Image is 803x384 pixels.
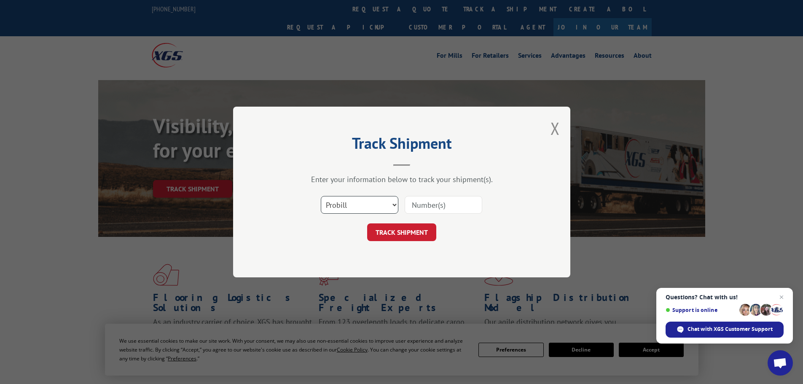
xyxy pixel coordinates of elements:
[666,307,736,313] span: Support is online
[768,350,793,376] div: Open chat
[666,322,784,338] div: Chat with XGS Customer Support
[551,117,560,140] button: Close modal
[275,175,528,184] div: Enter your information below to track your shipment(s).
[367,223,436,241] button: TRACK SHIPMENT
[688,325,773,333] span: Chat with XGS Customer Support
[776,292,787,302] span: Close chat
[405,196,482,214] input: Number(s)
[275,137,528,153] h2: Track Shipment
[666,294,784,301] span: Questions? Chat with us!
